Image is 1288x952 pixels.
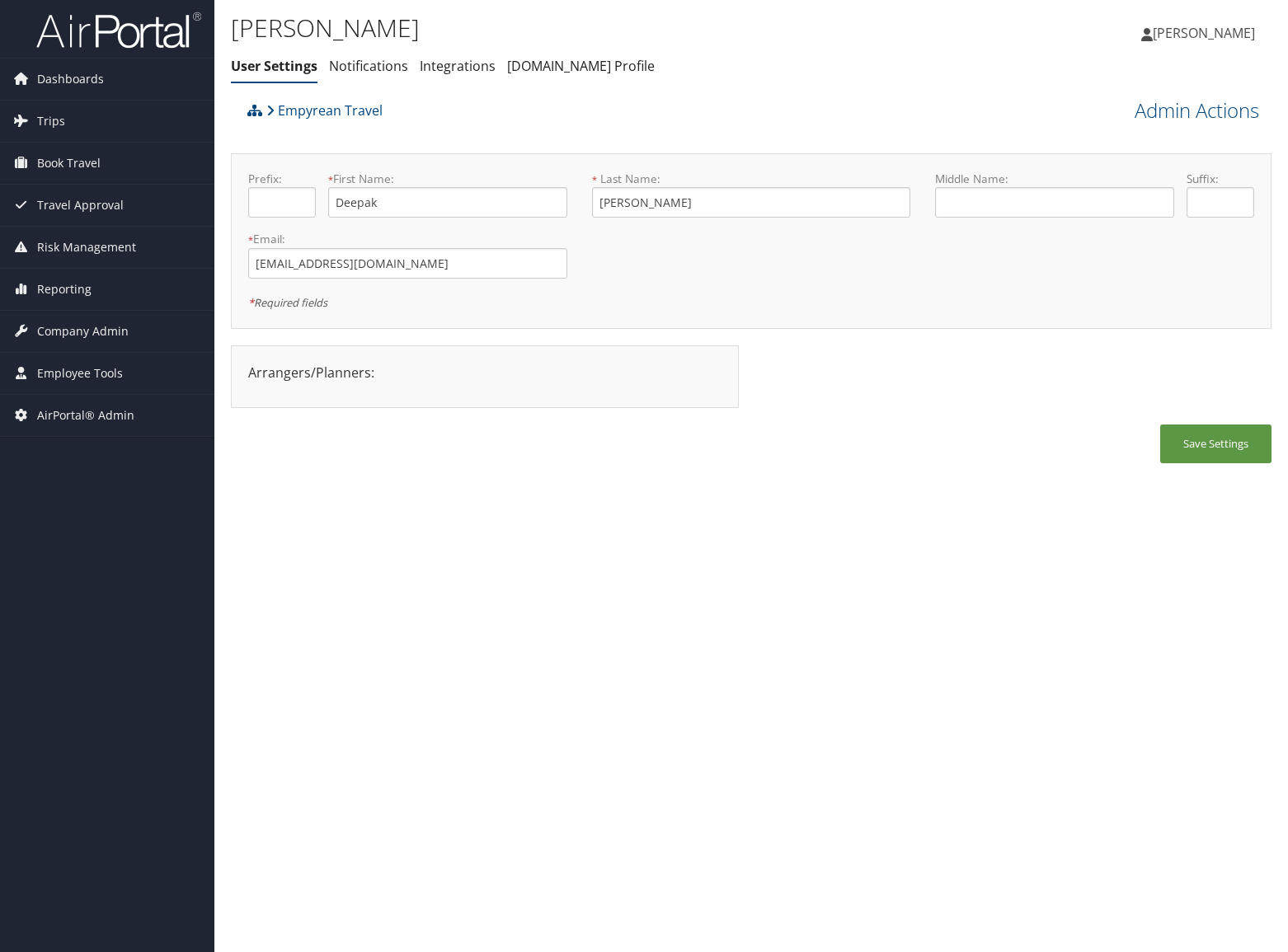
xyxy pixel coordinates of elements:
[37,353,123,394] span: Employee Tools
[37,143,101,184] span: Book Travel
[248,171,316,187] label: Prefix:
[592,171,911,187] label: Last Name:
[37,227,136,268] span: Risk Management
[37,101,65,142] span: Trips
[236,363,734,382] div: Arrangers/Planners:
[420,57,496,75] a: Integrations
[507,57,655,75] a: [DOMAIN_NAME] Profile
[329,57,408,75] a: Notifications
[248,231,567,247] label: Email:
[37,311,129,352] span: Company Admin
[231,11,924,45] h1: [PERSON_NAME]
[248,295,327,310] em: Required fields
[1153,24,1255,42] span: [PERSON_NAME]
[266,94,383,127] a: Empyrean Travel
[37,185,124,226] span: Travel Approval
[37,395,134,436] span: AirPortal® Admin
[37,269,92,310] span: Reporting
[1187,171,1254,187] label: Suffix:
[36,11,201,49] img: airportal-logo.png
[1135,96,1259,124] a: Admin Actions
[328,171,567,187] label: First Name:
[1160,424,1272,463] button: Save Settings
[935,171,1174,187] label: Middle Name:
[1141,8,1272,58] a: [PERSON_NAME]
[37,59,104,100] span: Dashboards
[231,57,317,75] a: User Settings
